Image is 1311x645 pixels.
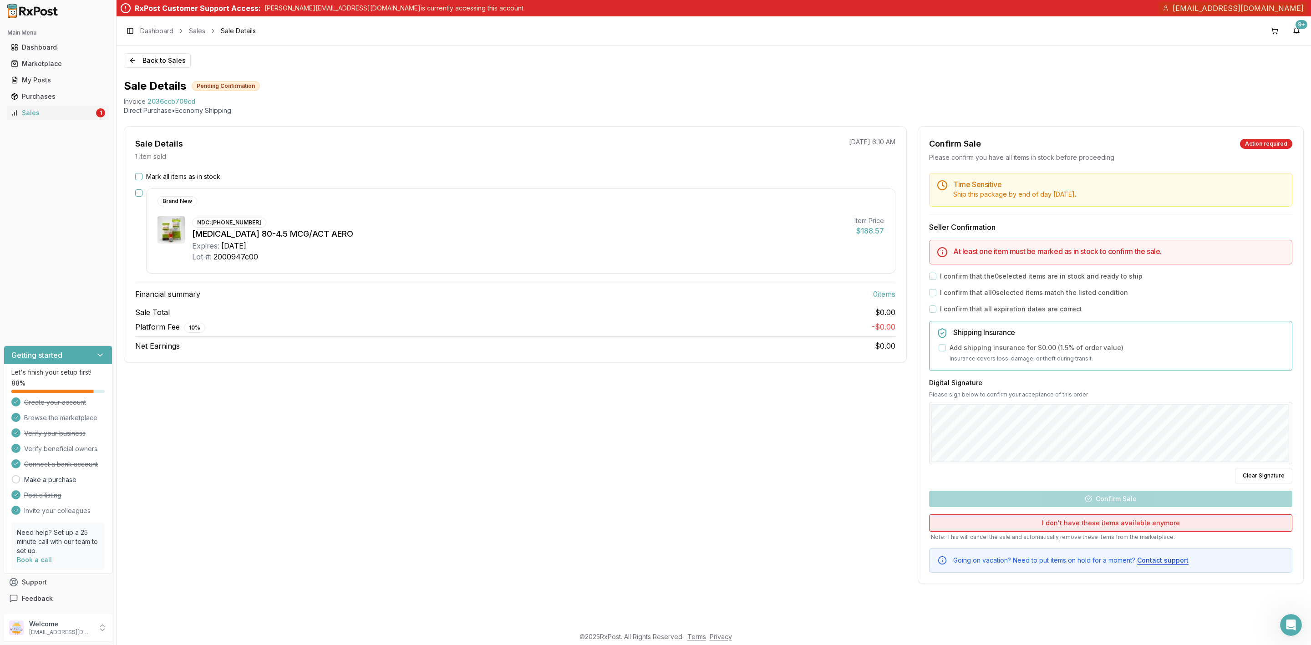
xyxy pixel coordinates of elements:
div: NDC: [PHONE_NUMBER] [192,218,266,228]
span: Connect a bank account [24,460,98,469]
span: Verify your business [24,429,86,438]
span: 88 % [11,379,25,388]
h3: Digital Signature [929,378,1292,387]
div: Sale Details [135,137,183,150]
span: Sale Total [135,307,170,318]
div: Confirm Sale [929,137,981,150]
div: Purchases [11,92,105,101]
iframe: Intercom live chat [1280,614,1302,636]
button: Support [4,574,112,590]
div: Item Price [854,216,884,225]
h1: Sale Details [124,79,186,93]
div: Pending Confirmation [192,81,260,91]
p: [EMAIL_ADDRESS][DOMAIN_NAME] [29,629,92,636]
p: Welcome [29,620,92,629]
div: RxPost Customer Support Access: [135,3,261,14]
h5: Time Sensitive [953,181,1285,188]
div: 9+ [1296,20,1307,29]
label: Add shipping insurance for $0.00 ( 1.5 % of order value) [950,343,1123,352]
a: Privacy [710,633,732,640]
span: [EMAIL_ADDRESS][DOMAIN_NAME] [1173,3,1304,14]
div: Going on vacation? Need to put items on hold for a moment? [953,556,1285,565]
div: Dashboard [11,43,105,52]
button: I don't have these items available anymore [929,514,1292,532]
span: Post a listing [24,491,61,500]
button: Marketplace [4,56,112,71]
div: [DATE] [221,240,246,251]
label: I confirm that the 0 selected items are in stock and ready to ship [940,272,1143,281]
h5: At least one item must be marked as in stock to confirm the sale. [953,248,1285,255]
p: 1 item sold [135,152,166,161]
span: Ship this package by end of day [DATE] . [953,190,1076,198]
span: Create your account [24,398,86,407]
a: Make a purchase [24,475,76,484]
div: Lot #: [192,251,212,262]
button: Feedback [4,590,112,607]
button: My Posts [4,73,112,87]
button: Sales1 [4,106,112,120]
span: Financial summary [135,289,200,300]
p: Insurance covers loss, damage, or theft during transit. [950,354,1285,363]
img: RxPost Logo [4,4,62,18]
span: - $0.00 [872,322,895,331]
div: 1 [96,108,105,117]
span: $0.00 [875,341,895,350]
div: 2000947c00 [213,251,258,262]
div: Please confirm you have all items in stock before proceeding [929,153,1292,162]
span: 0 item s [873,289,895,300]
p: Let's finish your setup first! [11,368,105,377]
a: Marketplace [7,56,109,72]
div: 10 % [184,323,205,333]
label: I confirm that all 0 selected items match the listed condition [940,288,1128,297]
span: Platform Fee [135,321,205,333]
a: Sales1 [7,105,109,121]
div: Brand New [158,196,197,206]
div: Marketplace [11,59,105,68]
button: Clear Signature [1235,468,1292,483]
p: Need help? Set up a 25 minute call with our team to set up. [17,528,99,555]
button: Contact support [1137,556,1189,565]
span: Net Earnings [135,340,180,351]
a: Dashboard [140,26,173,36]
span: $0.00 [875,307,895,318]
div: Sales [11,108,94,117]
a: Book a call [17,556,52,564]
p: Note: This will cancel the sale and automatically remove these items from the marketplace. [929,533,1292,541]
span: Verify beneficial owners [24,444,97,453]
button: Back to Sales [124,53,191,68]
div: Expires: [192,240,219,251]
div: [MEDICAL_DATA] 80-4.5 MCG/ACT AERO [192,228,847,240]
a: Dashboard [7,39,109,56]
h2: Main Menu [7,29,109,36]
nav: breadcrumb [140,26,256,36]
div: Action required [1240,139,1292,149]
a: Purchases [7,88,109,105]
button: 9+ [1289,24,1304,38]
div: Invoice [124,97,146,106]
span: 2036ccb709cd [147,97,195,106]
h3: Seller Confirmation [929,222,1292,233]
span: Feedback [22,594,53,603]
h3: Getting started [11,350,62,361]
button: Dashboard [4,40,112,55]
p: [DATE] 6:10 AM [849,137,895,147]
p: [PERSON_NAME][EMAIL_ADDRESS][DOMAIN_NAME] is currently accessing this account. [264,4,525,13]
h5: Shipping Insurance [953,329,1285,336]
div: $188.57 [854,225,884,236]
p: Please sign below to confirm your acceptance of this order [929,391,1292,398]
a: Sales [189,26,205,36]
label: Mark all items as in stock [146,172,220,181]
img: Symbicort 80-4.5 MCG/ACT AERO [158,216,185,244]
div: My Posts [11,76,105,85]
button: Purchases [4,89,112,104]
p: Direct Purchase • Economy Shipping [124,106,1304,115]
a: My Posts [7,72,109,88]
img: User avatar [9,620,24,635]
label: I confirm that all expiration dates are correct [940,305,1082,314]
span: Browse the marketplace [24,413,97,422]
a: Terms [687,633,706,640]
span: Invite your colleagues [24,506,91,515]
span: Sale Details [221,26,256,36]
